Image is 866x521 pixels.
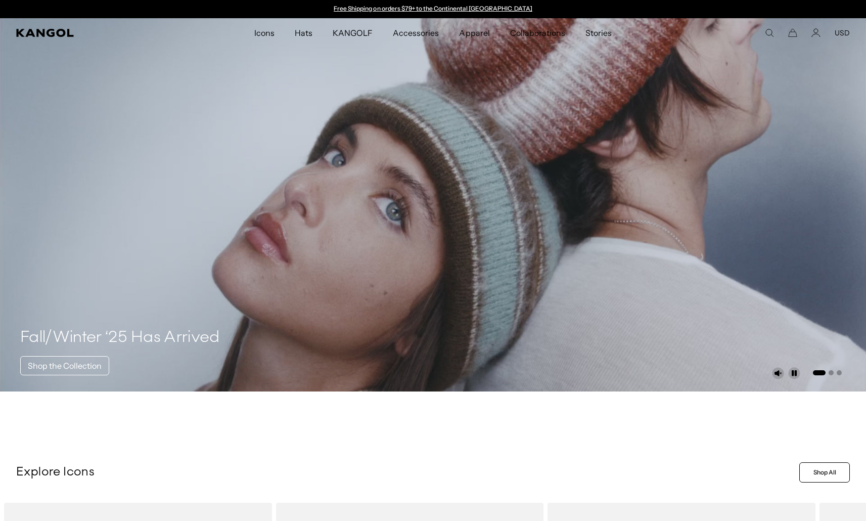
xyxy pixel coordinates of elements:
h4: Fall/Winter ‘25 Has Arrived [20,328,220,348]
button: Go to slide 3 [837,370,842,375]
div: Announcement [329,5,537,13]
div: 1 of 2 [329,5,537,13]
a: Accessories [383,18,449,48]
span: Accessories [393,18,439,48]
button: Go to slide 2 [829,370,834,375]
a: Shop the Collection [20,356,109,375]
a: KANGOLF [323,18,383,48]
ul: Select a slide to show [812,368,842,376]
span: Icons [254,18,275,48]
button: Go to slide 1 [813,370,826,375]
summary: Search here [765,28,774,37]
button: Unmute [772,367,784,379]
a: Collaborations [500,18,575,48]
a: Free Shipping on orders $79+ to the Continental [GEOGRAPHIC_DATA] [334,5,532,12]
span: KANGOLF [333,18,373,48]
a: Hats [285,18,323,48]
a: Stories [575,18,622,48]
span: Apparel [459,18,489,48]
p: Explore Icons [16,465,795,480]
a: Icons [244,18,285,48]
a: Kangol [16,29,168,37]
slideshow-component: Announcement bar [329,5,537,13]
a: Account [811,28,821,37]
button: USD [835,28,850,37]
span: Stories [585,18,612,48]
a: Apparel [449,18,499,48]
span: Hats [295,18,312,48]
button: Cart [788,28,797,37]
span: Collaborations [510,18,565,48]
a: Shop All [799,462,850,483]
button: Pause [788,367,800,379]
